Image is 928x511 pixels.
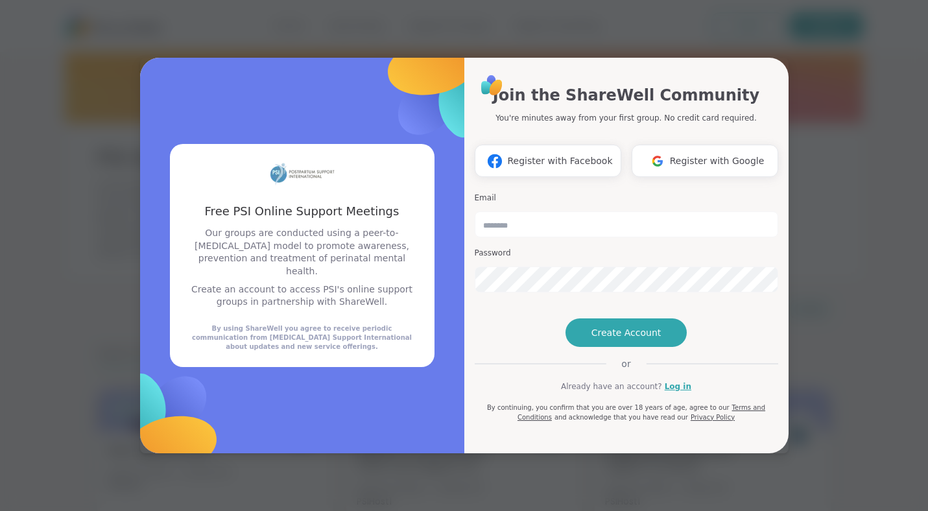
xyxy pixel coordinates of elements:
span: Register with Facebook [507,154,612,168]
span: Already have an account? [561,381,662,392]
span: By continuing, you confirm that you are over 18 years of age, agree to our [487,404,730,411]
img: ShareWell Logomark [645,149,670,173]
span: Create Account [591,326,661,339]
h3: Email [475,193,778,204]
button: Create Account [565,318,687,347]
span: and acknowledge that you have read our [554,414,688,421]
span: or [606,357,646,370]
div: By using ShareWell you agree to receive periodic communication from [MEDICAL_DATA] Support Intern... [185,324,419,351]
a: Terms and Conditions [518,404,765,421]
span: Register with Google [670,154,765,168]
h3: Password [475,248,778,259]
p: Our groups are conducted using a peer-to-[MEDICAL_DATA] model to promote awareness, prevention an... [185,227,419,278]
a: Log in [665,381,691,392]
a: Privacy Policy [691,414,735,421]
h1: Join the ShareWell Community [493,84,759,107]
h3: Free PSI Online Support Meetings [185,203,419,219]
p: You're minutes away from your first group. No credit card required. [495,112,756,124]
button: Register with Facebook [475,145,621,177]
img: partner logo [270,160,335,187]
p: Create an account to access PSI's online support groups in partnership with ShareWell. [185,283,419,309]
img: ShareWell Logomark [482,149,507,173]
button: Register with Google [632,145,778,177]
img: ShareWell Logo [477,71,506,100]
